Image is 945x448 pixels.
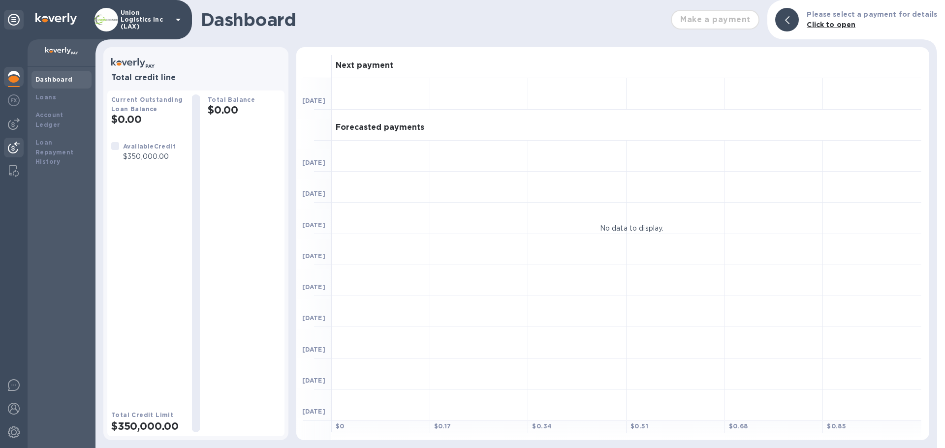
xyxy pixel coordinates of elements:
[302,252,325,260] b: [DATE]
[630,422,648,430] b: $ 0.51
[302,346,325,353] b: [DATE]
[302,408,325,415] b: [DATE]
[302,97,325,104] b: [DATE]
[302,221,325,229] b: [DATE]
[434,422,451,430] b: $ 0.17
[336,123,424,132] h3: Forecasted payments
[111,411,173,418] b: Total Credit Limit
[121,9,170,30] p: Union Logistics Inc (LAX)
[336,61,393,70] h3: Next payment
[8,94,20,106] img: Foreign exchange
[35,76,73,83] b: Dashboard
[827,422,846,430] b: $ 0.85
[111,420,184,432] h2: $350,000.00
[336,422,345,430] b: $ 0
[201,9,666,30] h1: Dashboard
[302,377,325,384] b: [DATE]
[600,223,664,233] p: No data to display.
[729,422,748,430] b: $ 0.68
[111,73,281,83] h3: Total credit line
[208,104,281,116] h2: $0.00
[807,21,855,29] b: Click to open
[302,283,325,291] b: [DATE]
[35,13,77,25] img: Logo
[302,314,325,322] b: [DATE]
[302,190,325,197] b: [DATE]
[208,96,255,103] b: Total Balance
[302,159,325,166] b: [DATE]
[4,10,24,30] div: Unpin categories
[35,139,74,166] b: Loan Repayment History
[123,143,176,150] b: Available Credit
[807,10,937,18] b: Please select a payment for details
[111,96,183,113] b: Current Outstanding Loan Balance
[35,93,56,101] b: Loans
[111,113,184,125] h2: $0.00
[123,151,176,162] p: $350,000.00
[35,111,63,128] b: Account Ledger
[532,422,552,430] b: $ 0.34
